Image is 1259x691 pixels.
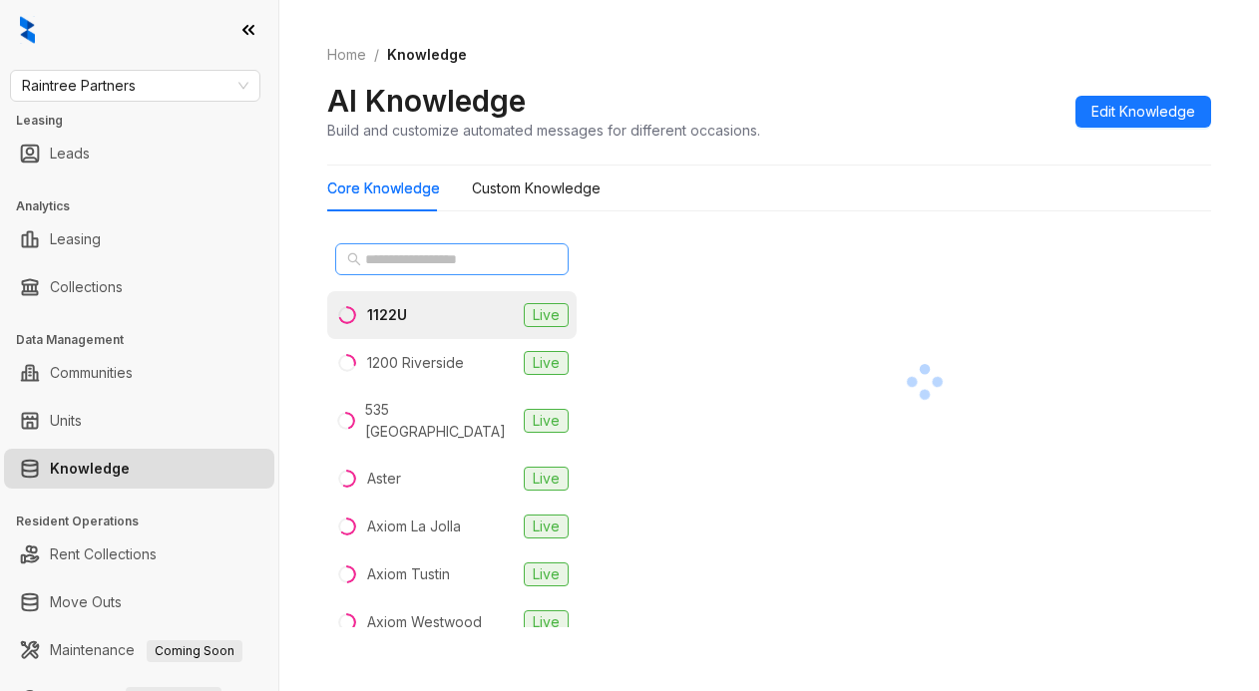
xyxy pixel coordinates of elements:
div: Axiom La Jolla [367,516,461,537]
li: Rent Collections [4,534,274,574]
span: Raintree Partners [22,71,248,101]
li: Knowledge [4,449,274,489]
h3: Resident Operations [16,513,278,530]
div: 535 [GEOGRAPHIC_DATA] [365,399,516,443]
li: Maintenance [4,630,274,670]
h2: AI Knowledge [327,82,526,120]
h3: Leasing [16,112,278,130]
div: 1122U [367,304,407,326]
li: / [374,44,379,66]
span: Live [524,515,569,538]
span: Live [524,467,569,491]
a: Home [323,44,370,66]
span: Coming Soon [147,640,242,662]
a: Leasing [50,219,101,259]
div: Axiom Tustin [367,563,450,585]
span: search [347,252,361,266]
a: Move Outs [50,582,122,622]
img: logo [20,16,35,44]
li: Leasing [4,219,274,259]
a: Rent Collections [50,534,157,574]
div: Custom Knowledge [472,177,601,199]
div: Build and customize automated messages for different occasions. [327,120,760,141]
button: Edit Knowledge [1075,96,1211,128]
li: Leads [4,134,274,173]
div: Axiom Westwood [367,611,482,633]
li: Collections [4,267,274,307]
span: Live [524,351,569,375]
h3: Data Management [16,331,278,349]
a: Units [50,401,82,441]
div: Core Knowledge [327,177,440,199]
li: Communities [4,353,274,393]
div: 1200 Riverside [367,352,464,374]
span: Live [524,409,569,433]
a: Leads [50,134,90,173]
span: Live [524,610,569,634]
div: Aster [367,468,401,490]
a: Communities [50,353,133,393]
li: Move Outs [4,582,274,622]
h3: Analytics [16,197,278,215]
a: Knowledge [50,449,130,489]
span: Knowledge [387,46,467,63]
a: Collections [50,267,123,307]
li: Units [4,401,274,441]
span: Live [524,303,569,327]
span: Edit Knowledge [1091,101,1195,123]
span: Live [524,562,569,586]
